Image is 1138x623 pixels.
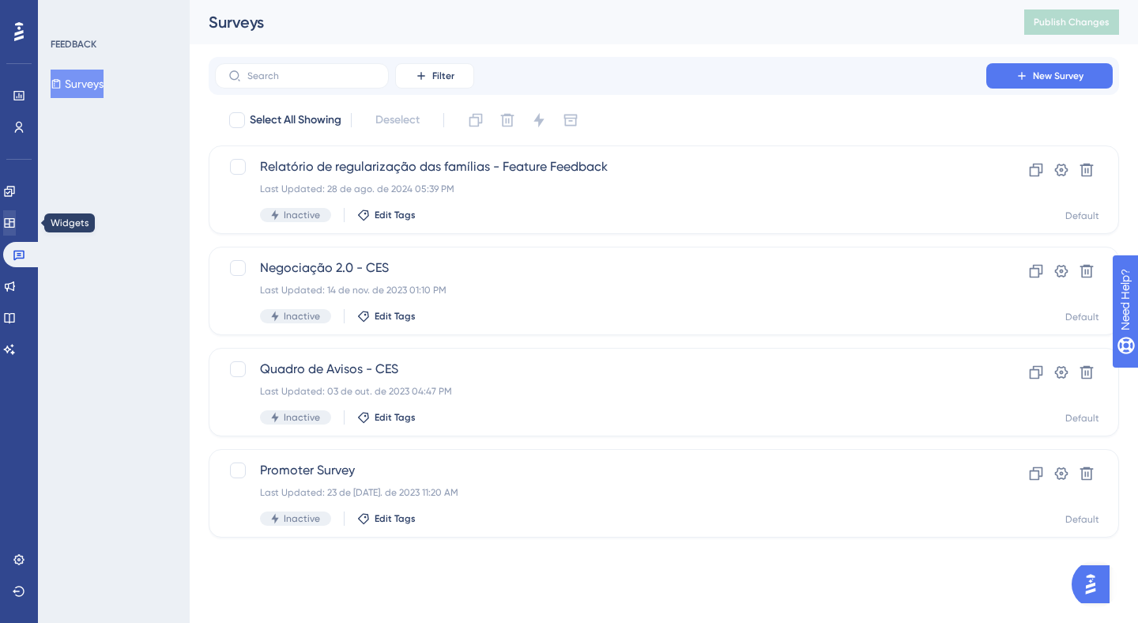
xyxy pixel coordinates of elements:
[260,157,941,176] span: Relatório de regularização das famílias - Feature Feedback
[260,385,941,398] div: Last Updated: 03 de out. de 2023 04:47 PM
[284,411,320,424] span: Inactive
[1072,561,1119,608] iframe: UserGuiding AI Assistant Launcher
[395,63,474,89] button: Filter
[357,411,416,424] button: Edit Tags
[284,512,320,525] span: Inactive
[250,111,341,130] span: Select All Showing
[260,259,941,278] span: Negociação 2.0 - CES
[284,310,320,323] span: Inactive
[37,4,99,23] span: Need Help?
[260,284,941,296] div: Last Updated: 14 de nov. de 2023 01:10 PM
[1065,311,1099,323] div: Default
[260,183,941,195] div: Last Updated: 28 de ago. de 2024 05:39 PM
[260,486,941,499] div: Last Updated: 23 de [DATE]. de 2023 11:20 AM
[247,70,375,81] input: Search
[260,360,941,379] span: Quadro de Avisos - CES
[361,106,434,134] button: Deselect
[986,63,1113,89] button: New Survey
[357,310,416,323] button: Edit Tags
[375,512,416,525] span: Edit Tags
[357,512,416,525] button: Edit Tags
[1034,16,1110,28] span: Publish Changes
[1024,9,1119,35] button: Publish Changes
[432,70,454,82] span: Filter
[1065,412,1099,425] div: Default
[51,70,104,98] button: Surveys
[260,461,941,480] span: Promoter Survey
[284,209,320,221] span: Inactive
[51,38,96,51] div: FEEDBACK
[1033,70,1083,82] span: New Survey
[375,111,420,130] span: Deselect
[375,411,416,424] span: Edit Tags
[375,310,416,323] span: Edit Tags
[357,209,416,221] button: Edit Tags
[375,209,416,221] span: Edit Tags
[209,11,985,33] div: Surveys
[1065,513,1099,526] div: Default
[1065,210,1099,222] div: Default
